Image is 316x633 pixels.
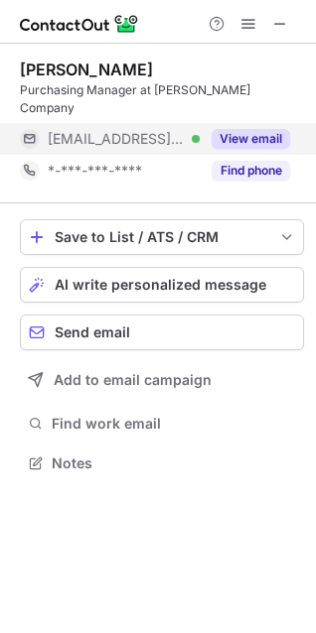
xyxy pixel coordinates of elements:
span: Find work email [52,415,296,433]
button: Notes [20,449,304,477]
button: Send email [20,315,304,350]
span: [EMAIL_ADDRESS][PERSON_NAME][DOMAIN_NAME] [48,130,185,148]
button: Add to email campaign [20,362,304,398]
button: Find work email [20,410,304,438]
button: save-profile-one-click [20,219,304,255]
button: Reveal Button [212,161,290,181]
span: Notes [52,454,296,472]
span: AI write personalized message [55,277,266,293]
img: ContactOut v5.3.10 [20,12,139,36]
span: Send email [55,324,130,340]
button: Reveal Button [212,129,290,149]
div: Save to List / ATS / CRM [55,229,269,245]
div: [PERSON_NAME] [20,60,153,79]
button: AI write personalized message [20,267,304,303]
span: Add to email campaign [54,372,212,388]
div: Purchasing Manager at [PERSON_NAME] Company [20,81,304,117]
